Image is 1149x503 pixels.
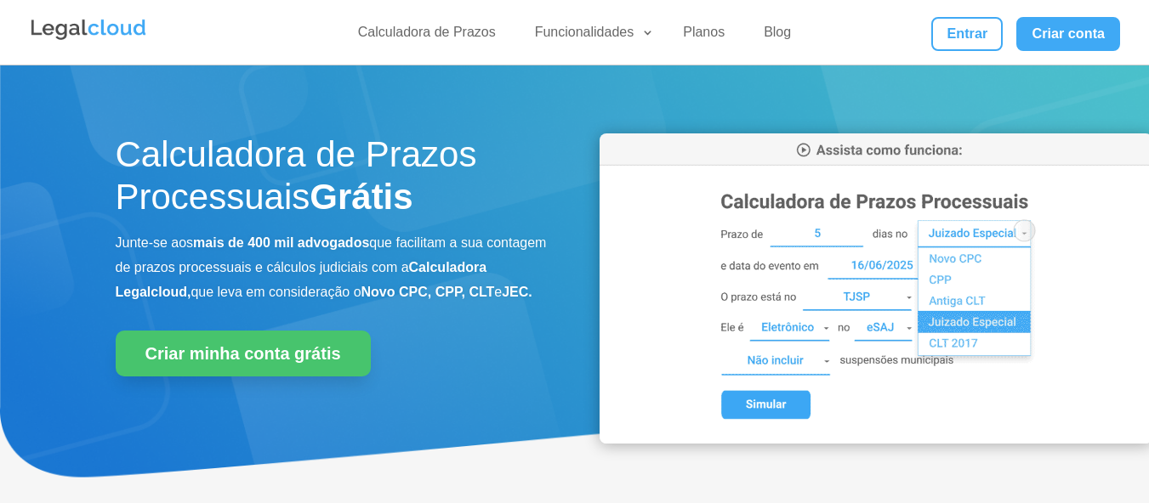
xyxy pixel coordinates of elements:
a: Blog [754,24,801,48]
a: Criar minha conta grátis [116,331,371,376]
img: Legalcloud Logo [29,17,148,42]
a: Calculadora de Prazos [348,24,506,48]
b: Calculadora Legalcloud, [116,260,487,299]
b: Novo CPC, CPP, CLT [361,285,495,299]
a: Funcionalidades [525,24,655,48]
a: Logo da Legalcloud [29,31,148,45]
h1: Calculadora de Prazos Processuais [116,133,549,228]
a: Criar conta [1016,17,1120,51]
strong: Grátis [310,177,412,217]
b: JEC. [502,285,532,299]
a: Planos [673,24,735,48]
b: mais de 400 mil advogados [193,235,369,250]
p: Junte-se aos que facilitam a sua contagem de prazos processuais e cálculos judiciais com a que le... [116,231,549,304]
a: Entrar [931,17,1003,51]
